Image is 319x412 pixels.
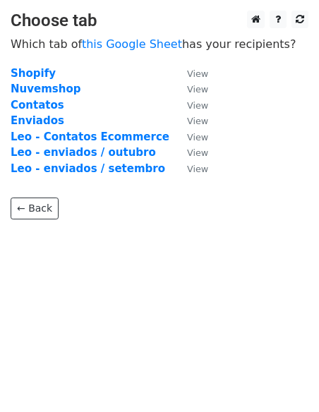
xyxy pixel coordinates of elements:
a: View [173,131,208,143]
a: View [173,114,208,127]
small: View [187,100,208,111]
a: Leo - enviados / setembro [11,162,165,175]
small: View [187,116,208,126]
small: View [187,132,208,143]
a: View [173,162,208,175]
a: Leo - enviados / outubro [11,146,156,159]
a: View [173,67,208,80]
a: Shopify [11,67,56,80]
a: ← Back [11,198,59,219]
a: Nuvemshop [11,83,80,95]
small: View [187,84,208,95]
a: Leo - Contatos Ecommerce [11,131,169,143]
small: View [187,68,208,79]
a: View [173,83,208,95]
a: View [173,146,208,159]
a: Contatos [11,99,64,111]
p: Which tab of has your recipients? [11,37,308,51]
a: View [173,99,208,111]
h3: Choose tab [11,11,308,31]
a: this Google Sheet [82,37,182,51]
small: View [187,147,208,158]
a: Enviados [11,114,64,127]
small: View [187,164,208,174]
